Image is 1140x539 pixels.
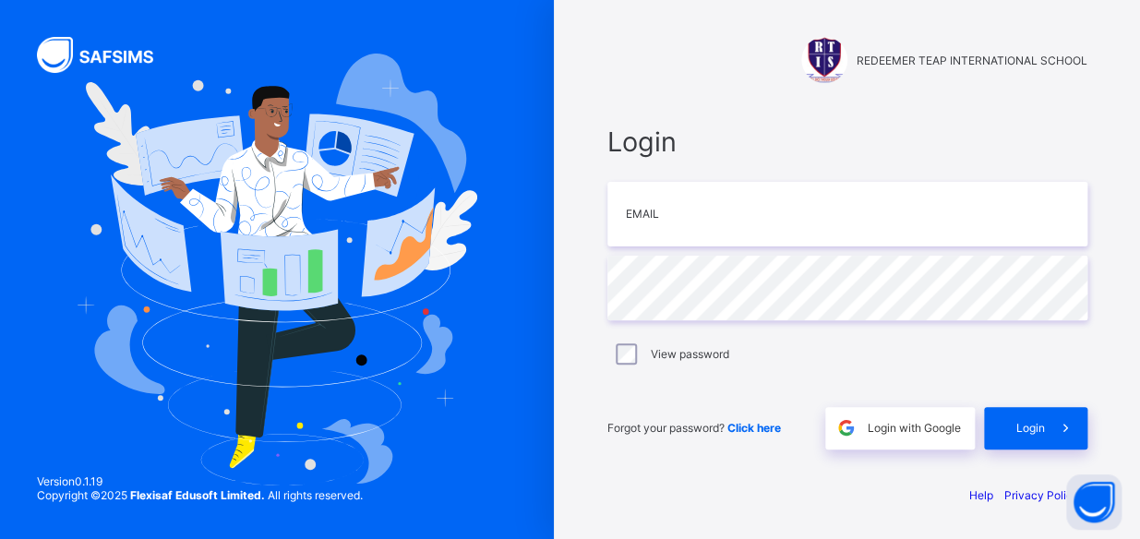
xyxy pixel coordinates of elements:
[969,488,993,502] a: Help
[37,488,363,502] span: Copyright © 2025 All rights reserved.
[607,126,1087,158] span: Login
[1016,421,1045,435] span: Login
[1004,488,1079,502] a: Privacy Policy
[868,421,961,435] span: Login with Google
[37,474,363,488] span: Version 0.1.19
[835,417,857,438] img: google.396cfc9801f0270233282035f929180a.svg
[607,421,781,435] span: Forgot your password?
[650,347,728,361] label: View password
[1066,474,1122,530] button: Open asap
[857,54,1087,67] span: REDEEMER TEAP INTERNATIONAL SCHOOL
[77,54,477,485] img: Hero Image
[130,488,265,502] strong: Flexisaf Edusoft Limited.
[37,37,175,73] img: SAFSIMS Logo
[727,421,781,435] a: Click here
